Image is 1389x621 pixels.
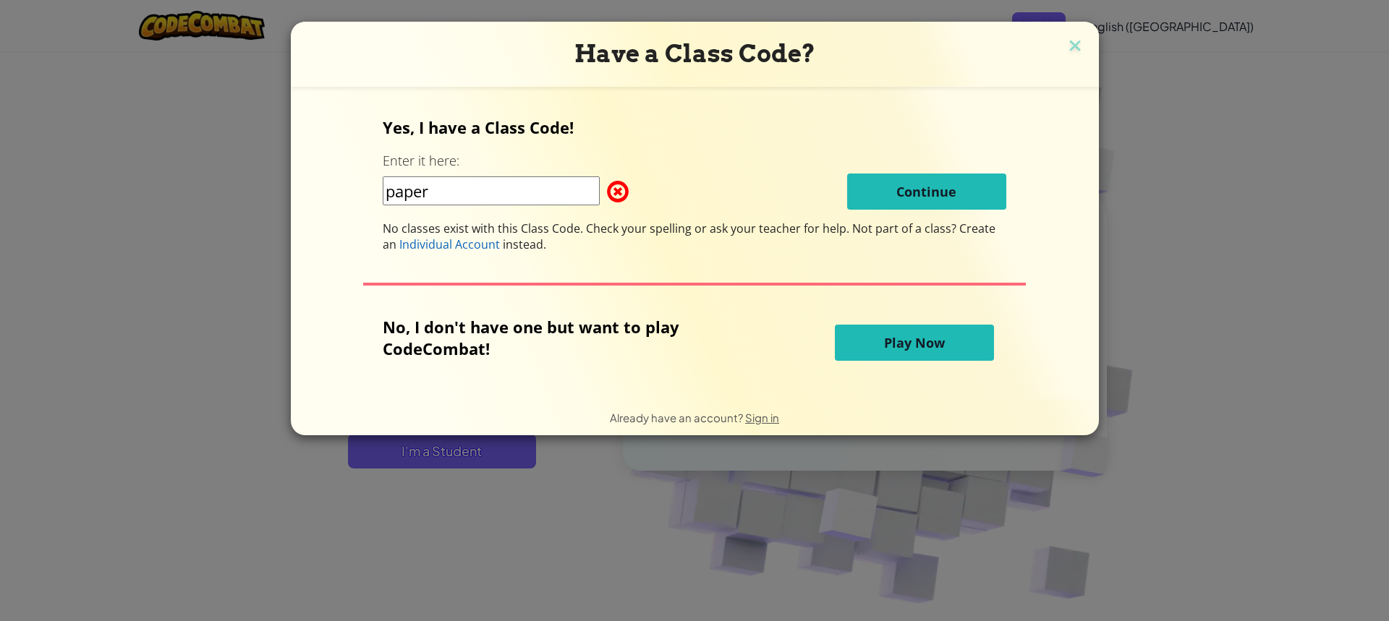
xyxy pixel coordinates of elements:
[884,334,945,351] span: Play Now
[383,220,852,236] span: No classes exist with this Class Code. Check your spelling or ask your teacher for help.
[383,220,995,252] span: Not part of a class? Create an
[574,39,815,68] span: Have a Class Code?
[835,325,994,361] button: Play Now
[610,411,745,424] span: Already have an account?
[383,116,1006,138] p: Yes, I have a Class Code!
[500,236,546,252] span: instead.
[383,152,459,170] label: Enter it here:
[745,411,779,424] a: Sign in
[383,316,750,359] p: No, I don't have one but want to play CodeCombat!
[399,236,500,252] span: Individual Account
[1066,36,1084,58] img: close icon
[896,183,956,200] span: Continue
[847,174,1006,210] button: Continue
